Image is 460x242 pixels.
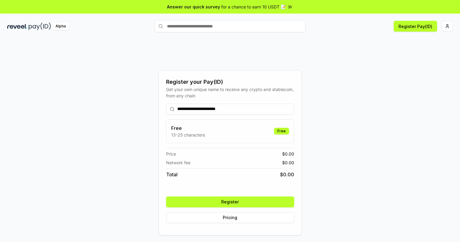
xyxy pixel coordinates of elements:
[29,23,51,30] img: pay_id
[274,128,289,134] div: Free
[171,132,205,138] p: 13-25 characters
[171,124,205,132] h3: Free
[280,171,294,178] span: $ 0.00
[166,86,294,99] div: Get your own unique name to receive any crypto and stablecoin, from any chain
[166,171,178,178] span: Total
[394,21,437,32] button: Register Pay(ID)
[166,196,294,207] button: Register
[7,23,27,30] img: reveel_dark
[166,159,191,166] span: Network fee
[282,151,294,157] span: $ 0.00
[52,23,69,30] div: Alpha
[282,159,294,166] span: $ 0.00
[166,212,294,223] button: Pricing
[167,4,220,10] span: Answer our quick survey
[166,151,176,157] span: Price
[166,78,294,86] div: Register your Pay(ID)
[221,4,286,10] span: for a chance to earn 10 USDT 📝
